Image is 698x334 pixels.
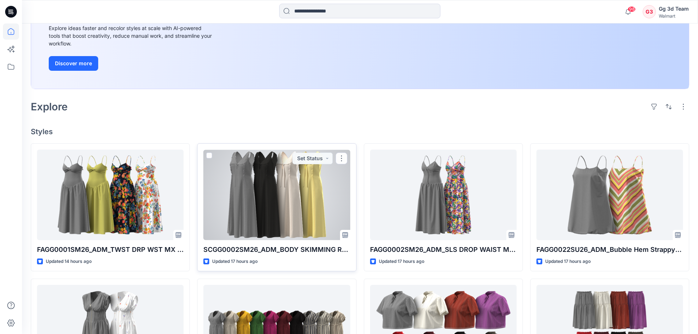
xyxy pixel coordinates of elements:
p: SCGG0002SM26_ADM_BODY SKIMMING RELAXES DRESS [203,245,350,255]
p: Updated 17 hours ago [212,258,258,265]
p: FAGG0001SM26_ADM_TWST DRP WST MX DRS [37,245,184,255]
button: Discover more [49,56,98,71]
p: Updated 17 hours ago [545,258,591,265]
a: FAGG0022SU26_ADM_Bubble Hem Strappy Mini Dress [536,150,683,240]
p: Updated 14 hours ago [46,258,92,265]
h4: Styles [31,127,689,136]
a: SCGG0002SM26_ADM_BODY SKIMMING RELAXES DRESS [203,150,350,240]
p: FAGG0022SU26_ADM_Bubble Hem Strappy Mini Dress [536,245,683,255]
div: Walmart [659,13,689,19]
h2: Explore [31,101,68,113]
span: 98 [628,6,636,12]
a: FAGG0002SM26_ADM_SLS DROP WAIST MAXI DRESS [370,150,517,240]
div: Gg 3d Team [659,4,689,13]
p: Updated 17 hours ago [379,258,424,265]
a: Discover more [49,56,214,71]
p: FAGG0002SM26_ADM_SLS DROP WAIST MAXI DRESS [370,245,517,255]
div: G3 [643,5,656,18]
a: FAGG0001SM26_ADM_TWST DRP WST MX DRS [37,150,184,240]
div: Explore ideas faster and recolor styles at scale with AI-powered tools that boost creativity, red... [49,24,214,47]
